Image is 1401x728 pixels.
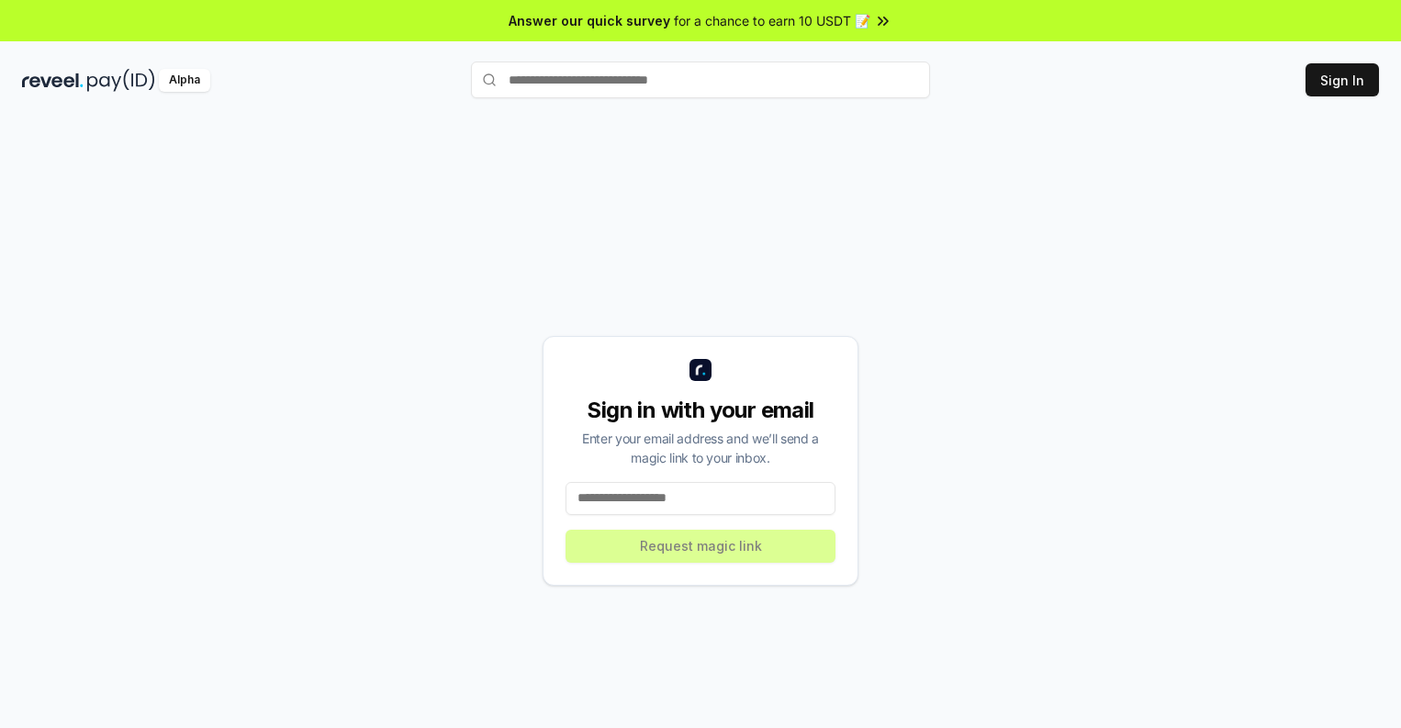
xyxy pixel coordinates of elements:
[689,359,712,381] img: logo_small
[159,69,210,92] div: Alpha
[22,69,84,92] img: reveel_dark
[674,11,870,30] span: for a chance to earn 10 USDT 📝
[1306,63,1379,96] button: Sign In
[566,429,835,467] div: Enter your email address and we’ll send a magic link to your inbox.
[566,396,835,425] div: Sign in with your email
[509,11,670,30] span: Answer our quick survey
[87,69,155,92] img: pay_id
